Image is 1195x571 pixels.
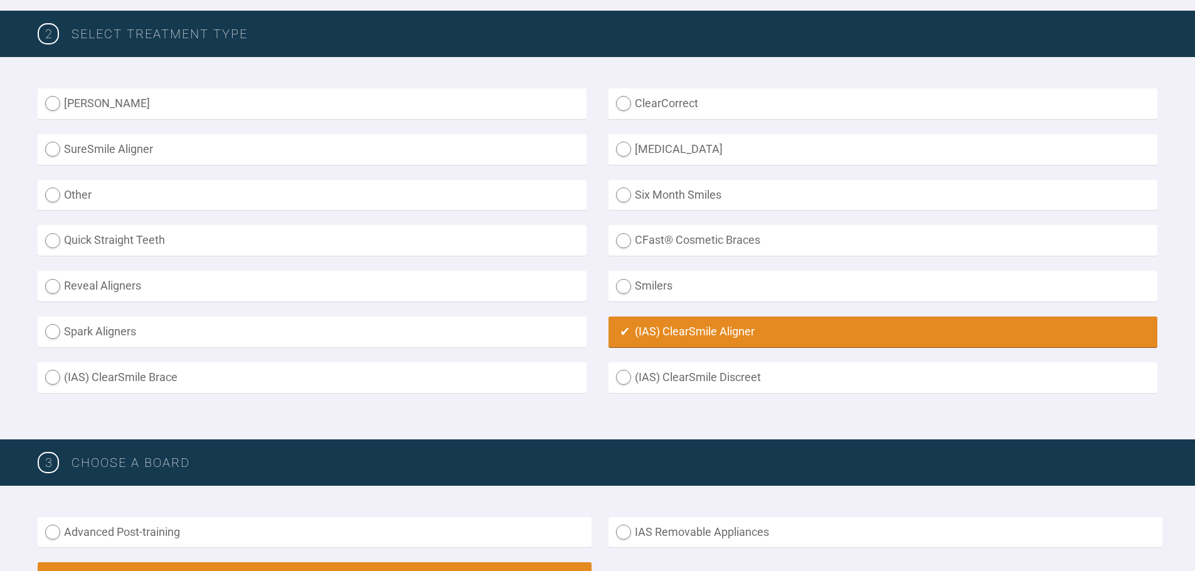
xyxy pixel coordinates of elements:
label: Other [38,180,587,211]
label: CFast® Cosmetic Braces [608,225,1157,256]
label: (IAS) ClearSmile Discreet [608,362,1157,393]
h3: SELECT TREATMENT TYPE [72,24,1157,44]
label: Advanced Post-training [38,517,592,548]
label: [MEDICAL_DATA] [608,134,1157,165]
label: Spark Aligners [38,317,587,347]
label: Smilers [608,271,1157,301]
label: IAS Removable Appliances [608,517,1162,548]
label: ClearCorrect [608,88,1157,119]
label: (IAS) ClearSmile Brace [38,362,587,393]
label: SureSmile Aligner [38,134,587,165]
span: 3 [38,452,59,473]
h3: Choose a board [72,453,1157,473]
label: [PERSON_NAME] [38,88,587,119]
label: Quick Straight Teeth [38,225,587,256]
label: Reveal Aligners [38,271,587,301]
label: Six Month Smiles [608,180,1157,211]
label: (IAS) ClearSmile Aligner [608,317,1157,347]
span: 2 [38,23,59,45]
